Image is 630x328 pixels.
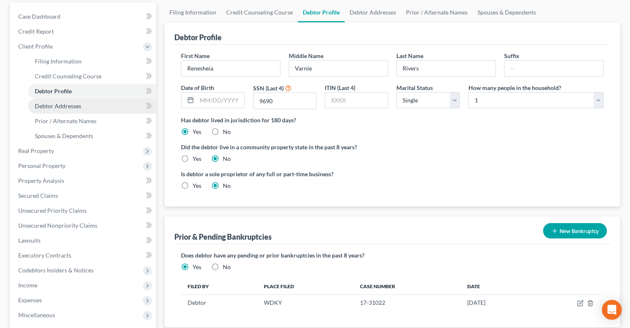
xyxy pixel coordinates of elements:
[18,296,42,304] span: Expenses
[353,295,461,311] td: 17-31022
[223,263,231,271] label: No
[18,162,65,169] span: Personal Property
[193,263,201,271] label: Yes
[12,188,156,203] a: Secured Claims
[181,143,603,151] label: Did the debtor live in a community property state in the past 8 years?
[396,51,423,60] label: Last Name
[181,51,210,60] label: First Name
[181,295,257,311] td: Debtor
[18,43,53,50] span: Client Profile
[223,182,231,190] label: No
[473,2,541,22] a: Spouses & Dependents
[12,9,156,24] a: Case Dashboard
[12,248,156,263] a: Executory Contracts
[12,218,156,233] a: Unsecured Nonpriority Claims
[18,237,41,244] span: Lawsuits
[181,251,603,260] label: Does debtor have any pending or prior bankruptcies in the past 8 years?
[12,173,156,188] a: Property Analysis
[28,54,156,69] a: Filing Information
[35,87,72,95] span: Debtor Profile
[174,32,222,42] div: Debtor Profile
[12,24,156,39] a: Credit Report
[18,28,54,35] span: Credit Report
[35,73,101,80] span: Credit Counseling Course
[325,92,388,108] input: XXXX
[396,83,433,92] label: Marital Status
[461,278,530,294] th: Date
[221,2,298,22] a: Credit Counseling Course
[257,295,353,311] td: WDKY
[298,2,345,22] a: Debtor Profile
[18,282,37,289] span: Income
[18,207,87,214] span: Unsecured Priority Claims
[289,51,323,60] label: Middle Name
[543,223,607,238] button: New Bankruptcy
[28,99,156,114] a: Debtor Addresses
[193,182,201,190] label: Yes
[401,2,473,22] a: Prior / Alternate Names
[223,128,231,136] label: No
[461,295,530,311] td: [DATE]
[253,93,316,109] input: XXXX
[28,84,156,99] a: Debtor Profile
[35,102,81,109] span: Debtor Addresses
[289,61,388,76] input: M.I
[397,61,495,76] input: --
[35,132,93,139] span: Spouses & Dependents
[18,192,58,199] span: Secured Claims
[504,61,603,76] input: --
[181,116,603,124] label: Has debtor lived in jurisdiction for 180 days?
[174,232,272,242] div: Prior & Pending Bankruptcies
[35,58,82,65] span: Filing Information
[28,114,156,129] a: Prior / Alternate Names
[12,233,156,248] a: Lawsuits
[193,155,201,163] label: Yes
[18,252,71,259] span: Executory Contracts
[181,170,388,178] label: Is debtor a sole proprietor of any full or part-time business?
[345,2,401,22] a: Debtor Addresses
[257,278,353,294] th: Place Filed
[18,311,55,318] span: Miscellaneous
[35,117,97,124] span: Prior / Alternate Names
[18,147,54,154] span: Real Property
[18,222,97,229] span: Unsecured Nonpriority Claims
[504,51,519,60] label: Suffix
[181,278,257,294] th: Filed By
[181,61,280,76] input: --
[181,83,214,92] label: Date of Birth
[28,129,156,143] a: Spouses & Dependents
[18,177,64,184] span: Property Analysis
[28,69,156,84] a: Credit Counseling Course
[353,278,461,294] th: Case Number
[193,128,201,136] label: Yes
[325,83,355,92] label: ITIN (Last 4)
[602,300,622,320] div: Open Intercom Messenger
[253,84,284,92] label: SSN (Last 4)
[223,155,231,163] label: No
[12,203,156,218] a: Unsecured Priority Claims
[468,83,561,92] label: How many people in the household?
[164,2,221,22] a: Filing Information
[197,92,244,108] input: MM/DD/YYYY
[18,13,60,20] span: Case Dashboard
[18,267,94,274] span: Codebtors Insiders & Notices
